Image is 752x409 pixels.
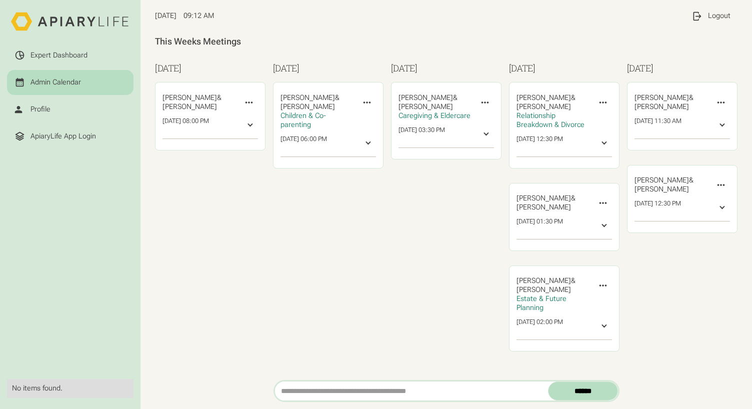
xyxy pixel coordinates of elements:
div: This Weeks Meetings [155,36,737,47]
span: [PERSON_NAME] [280,93,335,102]
div: & [162,93,236,111]
div: ApiaryLife App Login [30,132,96,141]
span: 09:12 AM [183,11,214,20]
span: [PERSON_NAME] [516,102,571,111]
a: Profile [7,97,133,122]
span: [PERSON_NAME] [516,276,571,285]
h3: [DATE] [155,61,266,75]
span: [PERSON_NAME] [398,102,453,111]
a: Admin Calendar [7,70,133,95]
div: & [398,93,472,111]
span: [PERSON_NAME] [634,102,689,111]
span: [DATE] [155,11,176,20]
div: Profile [30,105,50,114]
div: [DATE] 01:30 PM [516,217,563,233]
h3: [DATE] [627,61,738,75]
div: [DATE] 08:00 PM [162,117,209,133]
div: [DATE] 11:30 AM [634,117,681,133]
div: Logout [708,11,730,20]
div: [DATE] 12:30 PM [634,199,681,215]
span: [PERSON_NAME] [280,102,335,111]
span: Relationship Breakdown & Divorce [516,111,584,129]
div: No items found. [12,384,128,393]
span: [PERSON_NAME] [516,194,571,202]
span: [PERSON_NAME] [634,93,689,102]
span: [PERSON_NAME] [516,203,571,211]
span: [PERSON_NAME] [516,285,571,294]
div: [DATE] 03:30 PM [398,126,445,142]
div: & [516,276,590,294]
a: ApiaryLife App Login [7,124,133,149]
span: Estate & Future Planning [516,294,566,312]
span: [PERSON_NAME] [162,93,217,102]
div: & [516,194,590,212]
span: [PERSON_NAME] [162,102,217,111]
div: Admin Calendar [30,78,81,87]
span: [PERSON_NAME] [634,176,689,184]
span: Children & Co-parenting [280,111,326,129]
div: & [634,176,708,194]
div: Expert Dashboard [30,51,87,60]
div: & [634,93,708,111]
h3: [DATE] [509,61,620,75]
div: [DATE] 02:00 PM [516,318,563,334]
a: Logout [684,3,737,28]
h3: [DATE] [273,61,384,75]
div: [DATE] 12:30 PM [516,135,563,151]
span: [PERSON_NAME] [398,93,453,102]
div: & [280,93,354,111]
span: [PERSON_NAME] [634,185,689,193]
span: [PERSON_NAME] [516,93,571,102]
div: & [516,93,590,111]
span: Caregiving & Eldercare [398,111,470,120]
div: [DATE] 06:00 PM [280,135,327,151]
h3: [DATE] [391,61,502,75]
a: Expert Dashboard [7,43,133,68]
